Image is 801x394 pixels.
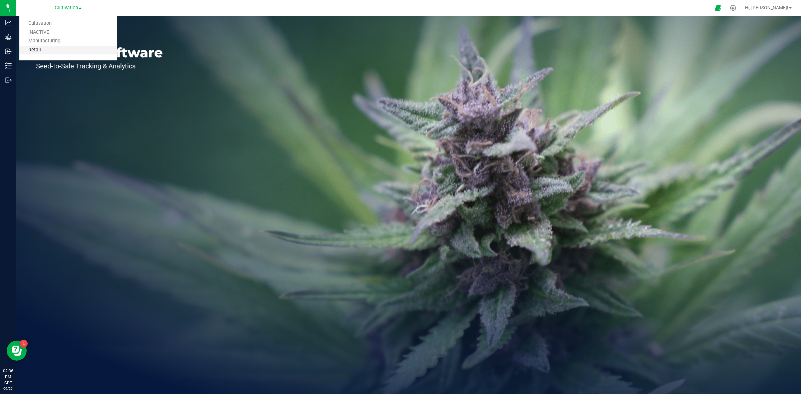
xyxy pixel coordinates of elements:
a: Retail [19,46,117,55]
inline-svg: Inbound [5,48,12,55]
a: Manufacturing [19,37,117,46]
inline-svg: Outbound [5,77,12,83]
span: Open Ecommerce Menu [711,1,726,14]
a: Cultivation [19,19,117,28]
iframe: Resource center [7,341,27,361]
inline-svg: Inventory [5,62,12,69]
iframe: Resource center unread badge [20,340,28,348]
div: Manage settings [729,5,737,11]
span: Hi, [PERSON_NAME]! [745,5,788,10]
span: Cultivation [55,5,78,11]
p: 09/29 [3,386,13,391]
p: Seed-to-Sale Tracking & Analytics [36,63,163,69]
inline-svg: Grow [5,34,12,40]
inline-svg: Analytics [5,19,12,26]
p: 02:36 PM CDT [3,368,13,386]
a: INACTIVE [19,28,117,37]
